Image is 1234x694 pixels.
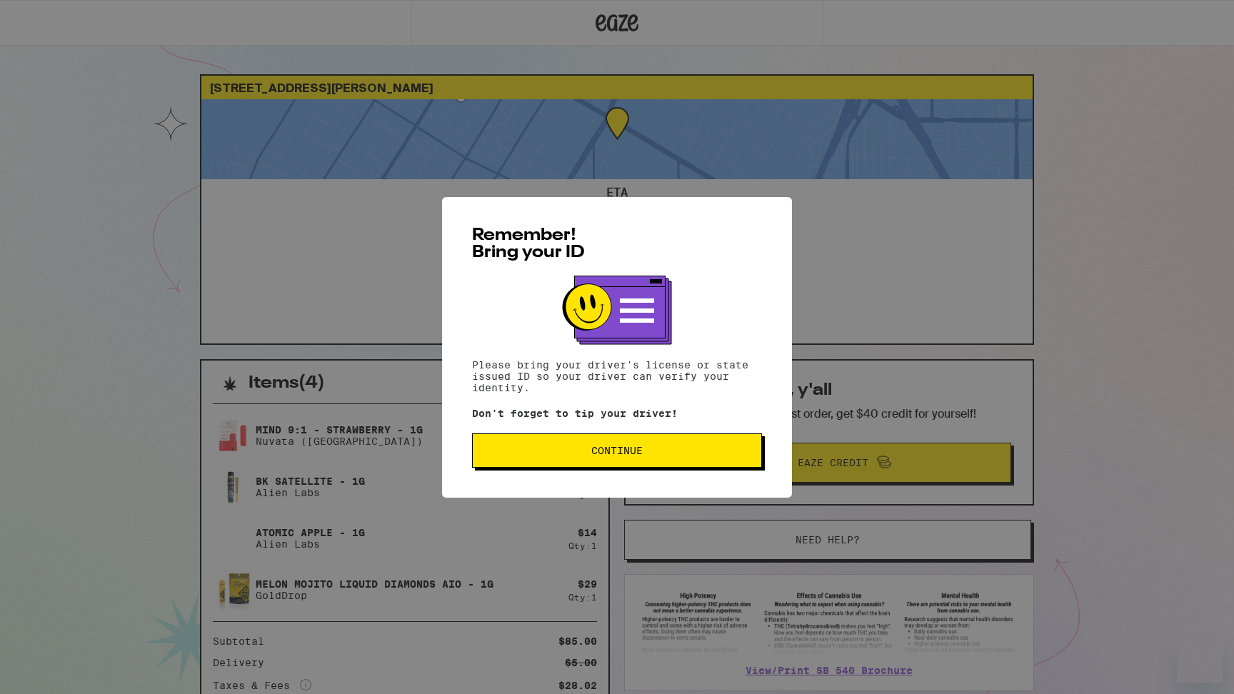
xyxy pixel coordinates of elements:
button: Continue [472,433,762,468]
iframe: Button to launch messaging window [1177,637,1223,683]
span: Continue [591,446,643,456]
span: Remember! Bring your ID [472,227,585,261]
p: Don't forget to tip your driver! [472,408,762,419]
p: Please bring your driver's license or state issued ID so your driver can verify your identity. [472,359,762,393]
